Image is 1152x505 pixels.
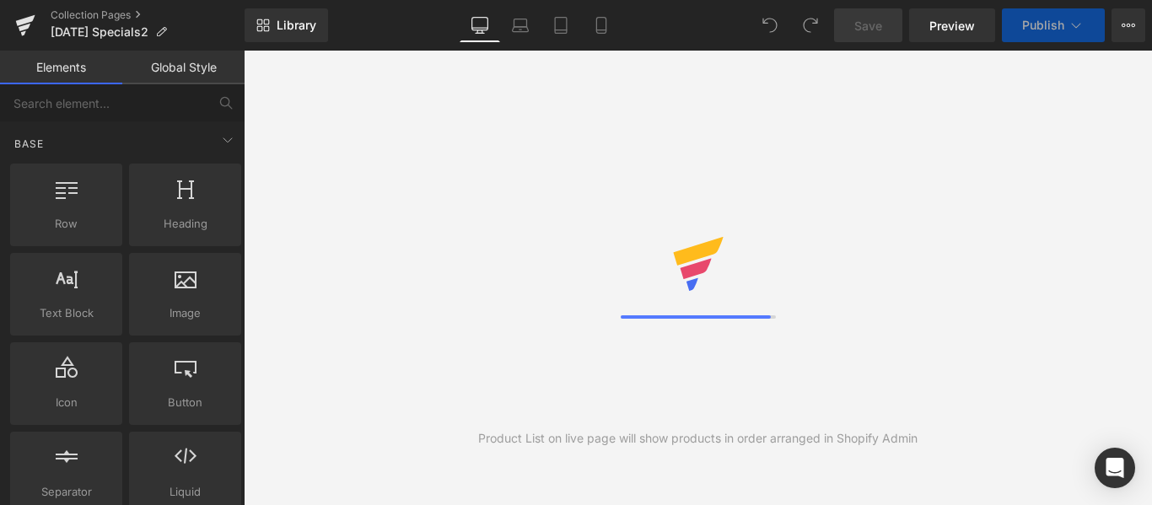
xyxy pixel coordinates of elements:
[854,17,882,35] span: Save
[134,215,236,233] span: Heading
[15,483,117,501] span: Separator
[51,25,148,39] span: [DATE] Specials2
[909,8,995,42] a: Preview
[541,8,581,42] a: Tablet
[122,51,245,84] a: Global Style
[15,215,117,233] span: Row
[1095,448,1135,488] div: Open Intercom Messenger
[1112,8,1145,42] button: More
[1022,19,1064,32] span: Publish
[51,8,245,22] a: Collection Pages
[581,8,622,42] a: Mobile
[134,304,236,322] span: Image
[15,304,117,322] span: Text Block
[15,394,117,411] span: Icon
[794,8,827,42] button: Redo
[460,8,500,42] a: Desktop
[134,483,236,501] span: Liquid
[929,17,975,35] span: Preview
[1002,8,1105,42] button: Publish
[134,394,236,411] span: Button
[753,8,787,42] button: Undo
[500,8,541,42] a: Laptop
[13,136,46,152] span: Base
[478,429,918,448] div: Product List on live page will show products in order arranged in Shopify Admin
[277,18,316,33] span: Library
[245,8,328,42] a: New Library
